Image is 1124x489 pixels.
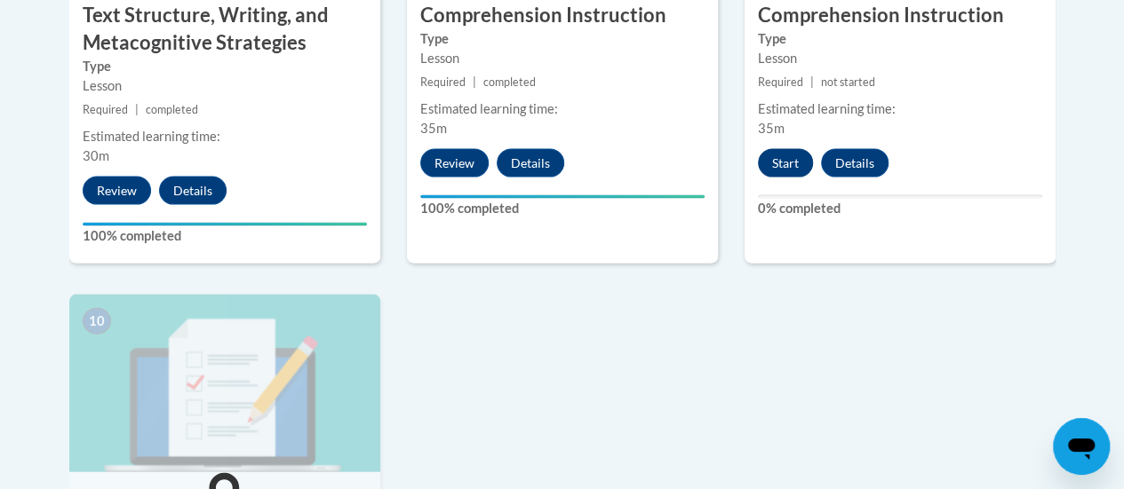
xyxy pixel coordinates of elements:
span: Required [420,75,466,89]
div: Lesson [83,76,367,96]
span: not started [821,75,875,89]
button: Details [497,149,564,177]
span: completed [146,103,198,116]
label: Type [83,57,367,76]
label: Type [758,29,1042,49]
button: Details [821,149,889,177]
div: Your progress [83,223,367,226]
span: Required [83,103,128,116]
div: Your progress [420,195,705,199]
button: Review [83,177,151,205]
img: Course Image [69,295,380,472]
span: completed [483,75,536,89]
span: | [810,75,814,89]
button: Details [159,177,227,205]
label: Type [420,29,705,49]
label: 0% completed [758,199,1042,218]
span: | [135,103,139,116]
label: 100% completed [83,226,367,246]
iframe: Button to launch messaging window [1053,418,1110,475]
span: 10 [83,308,111,335]
div: Estimated learning time: [758,99,1042,119]
span: | [473,75,476,89]
span: Required [758,75,803,89]
span: 35m [758,121,785,136]
div: Lesson [420,49,705,68]
div: Estimated learning time: [83,127,367,146]
div: Estimated learning time: [420,99,705,119]
label: 100% completed [420,199,705,218]
button: Start [758,149,813,177]
span: 35m [420,121,447,136]
div: Lesson [758,49,1042,68]
span: 30m [83,148,109,163]
button: Review [420,149,489,177]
